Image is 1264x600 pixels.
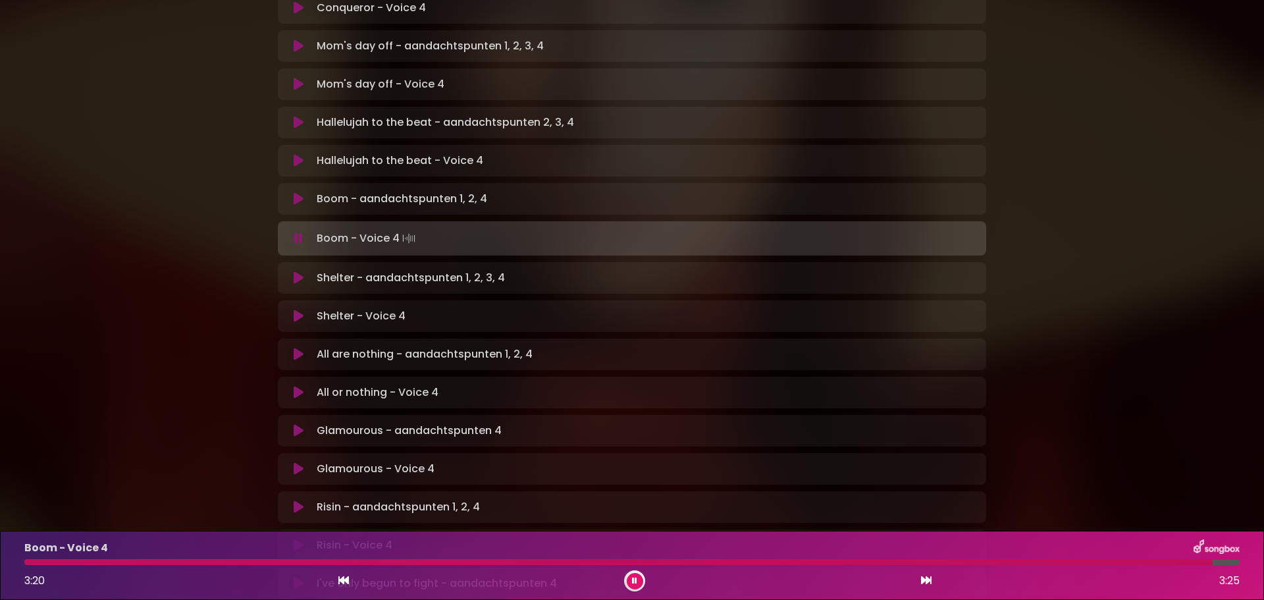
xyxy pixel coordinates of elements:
[317,461,434,477] p: Glamourous - Voice 4
[400,229,418,248] img: waveform4.gif
[317,191,487,207] p: Boom - aandachtspunten 1, 2, 4
[317,308,406,324] p: Shelter - Voice 4
[24,573,45,588] span: 3:20
[317,153,483,169] p: Hallelujah to the beat - Voice 4
[317,229,418,248] p: Boom - Voice 4
[24,540,108,556] p: Boom - Voice 4
[1194,539,1240,557] img: songbox-logo-white.png
[317,423,502,439] p: Glamourous - aandachtspunten 4
[1219,573,1240,589] span: 3:25
[317,385,438,400] p: All or nothing - Voice 4
[317,38,544,54] p: Mom's day off - aandachtspunten 1, 2, 3, 4
[317,76,444,92] p: Mom's day off - Voice 4
[317,270,505,286] p: Shelter - aandachtspunten 1, 2, 3, 4
[317,346,533,362] p: All are nothing - aandachtspunten 1, 2, 4
[317,115,574,130] p: Hallelujah to the beat - aandachtspunten 2, 3, 4
[317,499,480,515] p: Risin - aandachtspunten 1, 2, 4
